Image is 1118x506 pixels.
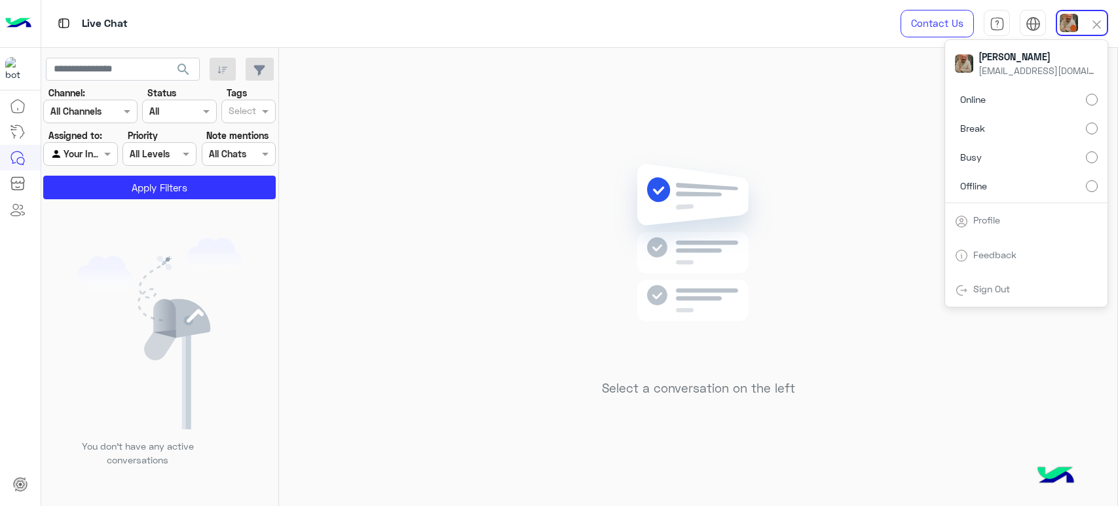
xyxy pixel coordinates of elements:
[973,283,1010,294] a: Sign Out
[604,153,793,371] img: no messages
[960,179,987,193] span: Offline
[48,128,102,142] label: Assigned to:
[1086,123,1098,134] input: Break
[1026,16,1041,31] img: tab
[960,150,982,164] span: Busy
[901,10,974,37] a: Contact Us
[960,121,985,135] span: Break
[1086,94,1098,106] input: Online
[955,249,968,262] img: tab
[82,15,128,33] p: Live Chat
[56,15,72,31] img: tab
[990,16,1005,31] img: tab
[48,86,85,100] label: Channel:
[176,62,191,77] span: search
[1086,151,1098,163] input: Busy
[206,128,269,142] label: Note mentions
[978,64,1096,77] span: [EMAIL_ADDRESS][DOMAIN_NAME]
[984,10,1010,37] a: tab
[955,215,968,228] img: tab
[1060,14,1078,32] img: userImage
[43,176,276,199] button: Apply Filters
[1089,17,1104,32] img: close
[227,86,247,100] label: Tags
[978,50,1096,64] span: [PERSON_NAME]
[168,58,200,86] button: search
[602,381,795,396] h5: Select a conversation on the left
[960,92,986,106] span: Online
[955,54,973,73] img: userImage
[973,214,1000,225] a: Profile
[1033,454,1079,499] img: hulul-logo.png
[147,86,176,100] label: Status
[5,57,29,81] img: 1403182699927242
[128,128,158,142] label: Priority
[973,249,1016,260] a: Feedback
[1086,180,1098,192] input: Offline
[5,10,31,37] img: Logo
[227,104,256,121] div: Select
[955,284,968,297] img: tab
[77,238,242,429] img: empty users
[71,439,204,467] p: You don’t have any active conversations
